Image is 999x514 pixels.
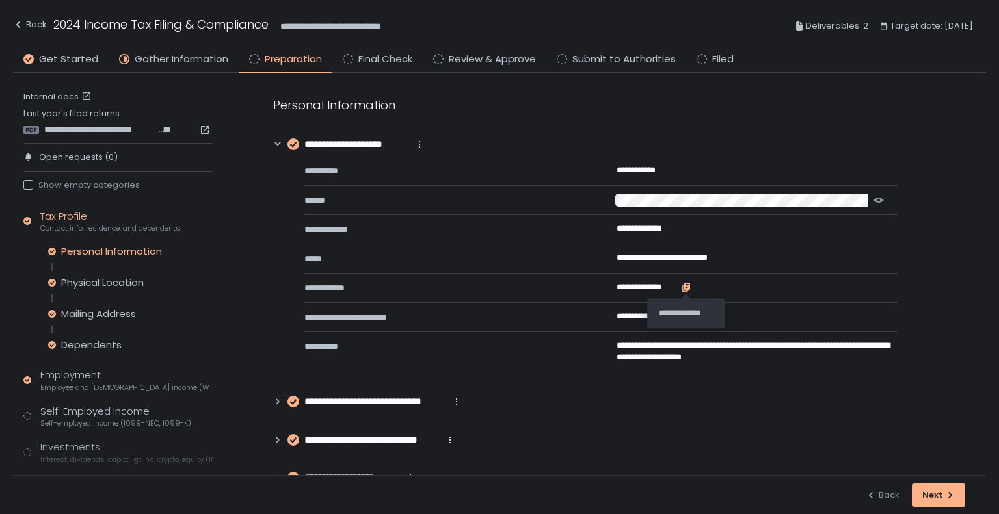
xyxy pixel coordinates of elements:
button: Back [13,16,47,37]
span: Preparation [265,52,322,67]
button: Next [912,483,965,507]
span: Open requests (0) [39,151,118,163]
a: Internal docs [23,91,94,103]
div: Back [866,489,899,501]
div: Back [13,17,47,32]
div: Mailing Address [61,307,136,320]
button: Back [866,483,899,507]
span: Get Started [39,52,98,67]
span: Interest, dividends, capital gains, crypto, equity (1099s, K-1s) [40,455,213,465]
div: Self-Employed Income [40,404,191,429]
h1: 2024 Income Tax Filing & Compliance [53,16,269,33]
span: Gather Information [135,52,228,67]
span: Filed [712,52,734,67]
div: Last year's filed returns [23,108,213,135]
span: Review & Approve [449,52,536,67]
span: Self-employed income (1099-NEC, 1099-K) [40,418,191,428]
span: Employee and [DEMOGRAPHIC_DATA] income (W-2s) [40,383,213,392]
div: Personal Information [61,245,162,258]
div: Investments [40,440,213,465]
div: Personal Information [273,96,898,114]
div: Next [922,489,955,501]
span: Submit to Authorities [572,52,676,67]
div: Dependents [61,339,122,352]
div: Employment [40,368,213,392]
span: Final Check [358,52,412,67]
span: Target date: [DATE] [890,18,973,34]
div: Tax Profile [40,209,180,234]
span: Contact info, residence, and dependents [40,224,180,233]
span: Deliverables: 2 [806,18,868,34]
div: Physical Location [61,276,144,289]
